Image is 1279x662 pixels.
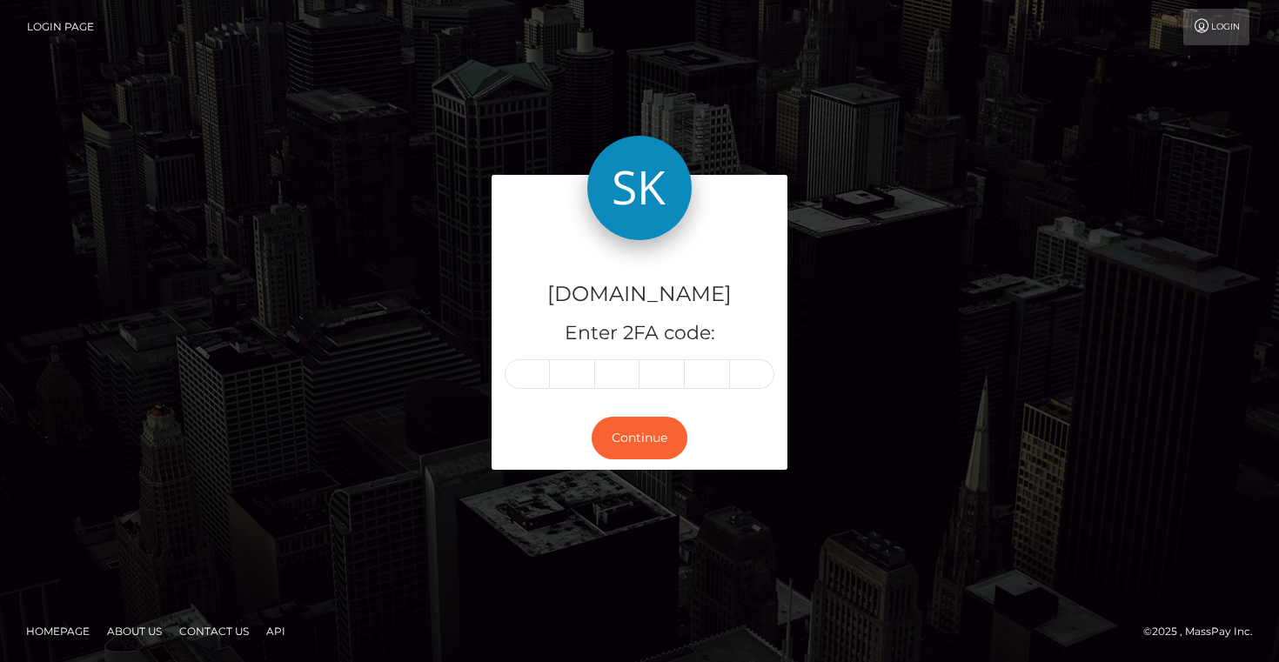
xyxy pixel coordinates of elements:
a: Contact Us [172,618,256,645]
a: Homepage [19,618,97,645]
a: API [259,618,292,645]
h4: [DOMAIN_NAME] [505,279,774,310]
h5: Enter 2FA code: [505,320,774,347]
a: Login Page [27,9,94,45]
button: Continue [592,417,687,459]
div: © 2025 , MassPay Inc. [1143,622,1266,641]
img: Skin.Land [587,136,692,240]
a: Login [1183,9,1249,45]
a: About Us [100,618,169,645]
